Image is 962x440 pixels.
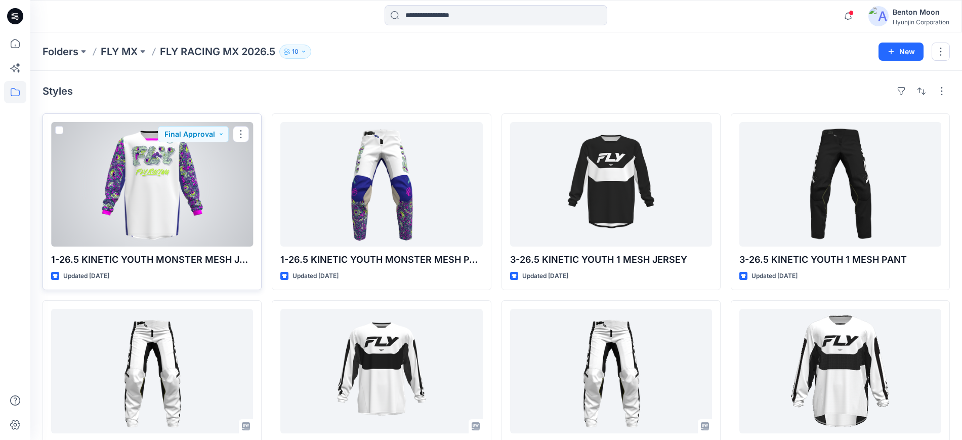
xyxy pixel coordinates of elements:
a: 5-26.5 KINETIC 1 MESH PANT [51,309,253,433]
a: Folders [43,45,78,59]
button: 10 [279,45,311,59]
img: avatar [868,6,889,26]
a: 1-26.5 KINETIC 1 MESH JERSEY [739,309,941,433]
a: 1-26.5 KINETIC YOUTH MONSTER MESH JERSEY [51,122,253,247]
p: 1-26.5 KINETIC YOUTH MONSTER MESH JERSEY [51,253,253,267]
div: Benton Moon [893,6,949,18]
p: Updated [DATE] [63,271,109,282]
a: 4-26.5 KINETIC 1 MESH PANT [510,309,712,433]
a: 1-26.5 KINETIC YOUTH MONSTER MESH PANT [280,122,482,247]
p: Updated [DATE] [522,271,568,282]
p: Updated [DATE] [292,271,339,282]
p: FLY RACING MX 2026.5 [160,45,275,59]
a: FLY MX [101,45,138,59]
div: Hyunjin Corporation [893,18,949,26]
button: New [879,43,924,61]
a: 3-26.5 KINETIC YOUTH 1 MESH PANT [739,122,941,247]
a: 3-26.5 KINETIC YOUTH 1 MESH JERSEY [510,122,712,247]
p: Updated [DATE] [751,271,798,282]
a: 4-26.5 KINETIC 1 MESH JERSEY [280,309,482,433]
p: 3-26.5 KINETIC YOUTH 1 MESH PANT [739,253,941,267]
h4: Styles [43,85,73,97]
p: 1-26.5 KINETIC YOUTH MONSTER MESH PANT [280,253,482,267]
p: 3-26.5 KINETIC YOUTH 1 MESH JERSEY [510,253,712,267]
p: 10 [292,46,299,57]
